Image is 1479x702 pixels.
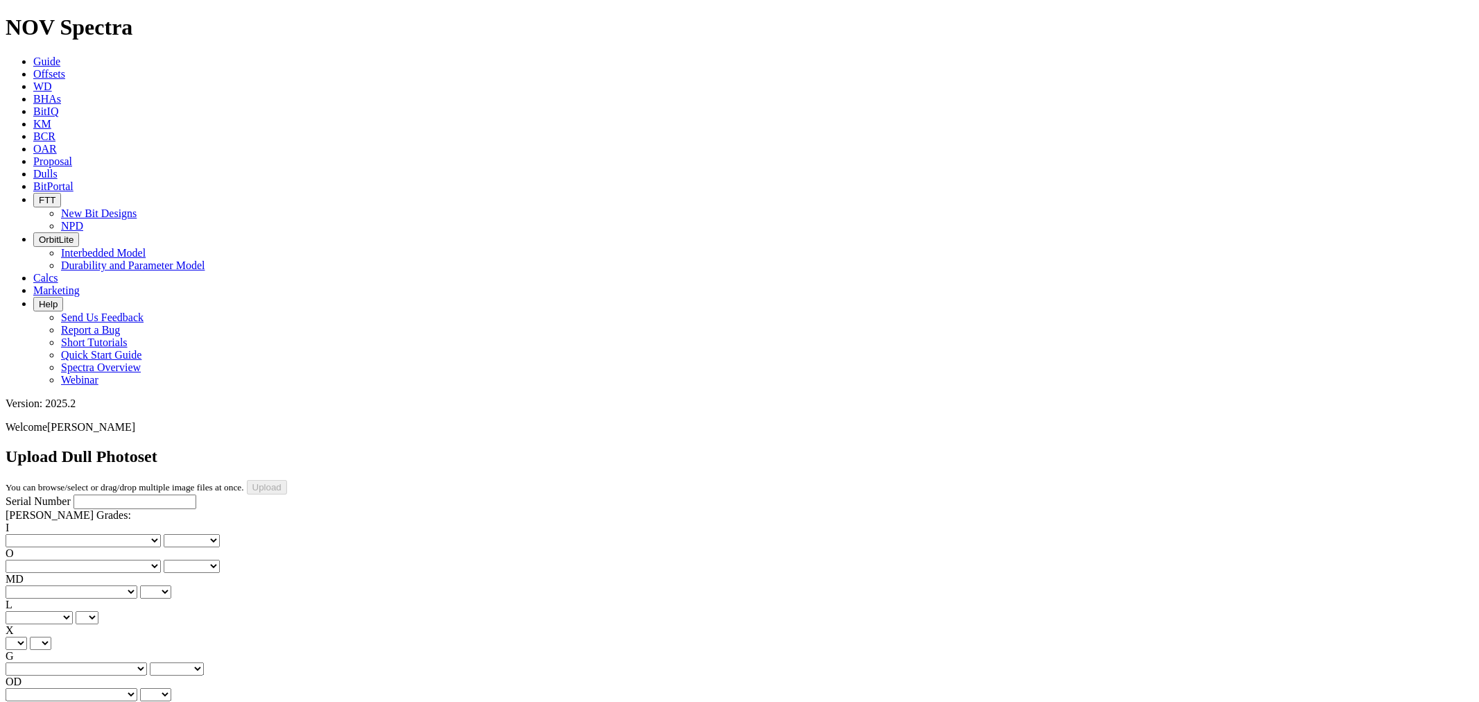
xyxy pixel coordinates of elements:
[39,299,58,309] span: Help
[6,650,14,662] label: G
[33,155,72,167] a: Proposal
[61,259,205,271] a: Durability and Parameter Model
[33,118,51,130] a: KM
[6,421,1473,434] p: Welcome
[61,374,98,386] a: Webinar
[33,55,60,67] a: Guide
[39,234,73,245] span: OrbitLite
[33,105,58,117] a: BitIQ
[33,232,79,247] button: OrbitLite
[6,509,1473,522] div: [PERSON_NAME] Grades:
[33,93,61,105] a: BHAs
[33,68,65,80] a: Offsets
[39,195,55,205] span: FTT
[33,143,57,155] a: OAR
[61,311,144,323] a: Send Us Feedback
[6,482,244,493] small: You can browse/select or drag/drop multiple image files at once.
[61,247,146,259] a: Interbedded Model
[6,676,21,687] label: OD
[6,624,14,636] label: X
[33,168,58,180] a: Dulls
[33,193,61,207] button: FTT
[6,495,71,507] label: Serial Number
[6,447,1473,466] h2: Upload Dull Photoset
[6,599,12,610] label: L
[6,547,14,559] label: O
[6,522,9,533] label: I
[61,324,120,336] a: Report a Bug
[61,361,141,373] a: Spectra Overview
[61,349,141,361] a: Quick Start Guide
[61,336,128,348] a: Short Tutorials
[33,297,63,311] button: Help
[33,180,73,192] a: BitPortal
[6,397,1473,410] div: Version: 2025.2
[61,220,83,232] a: NPD
[33,130,55,142] a: BCR
[33,272,58,284] a: Calcs
[47,421,135,433] span: [PERSON_NAME]
[6,15,1473,40] h1: NOV Spectra
[33,80,52,92] a: WD
[33,284,80,296] a: Marketing
[247,480,287,495] input: Upload
[6,573,24,585] label: MD
[61,207,137,219] a: New Bit Designs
